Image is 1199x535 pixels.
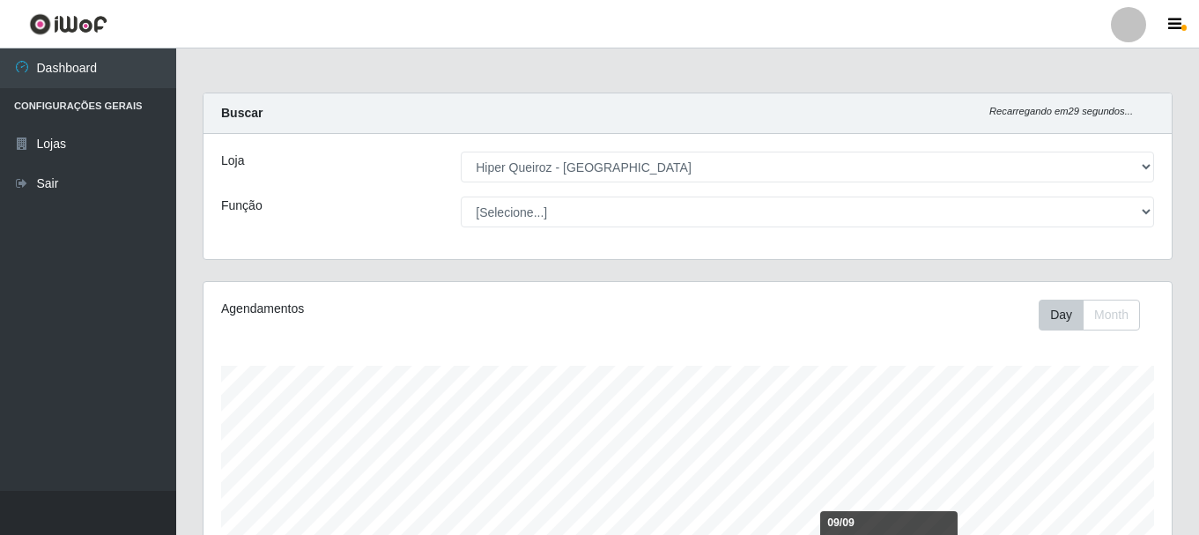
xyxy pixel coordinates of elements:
div: Toolbar with button groups [1039,300,1154,331]
div: Agendamentos [221,300,595,318]
strong: Buscar [221,106,263,120]
i: Recarregando em 29 segundos... [989,106,1133,116]
img: CoreUI Logo [29,13,107,35]
label: Loja [221,152,244,170]
div: First group [1039,300,1140,331]
button: Month [1083,300,1140,331]
button: Day [1039,300,1084,331]
label: Função [221,197,263,215]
